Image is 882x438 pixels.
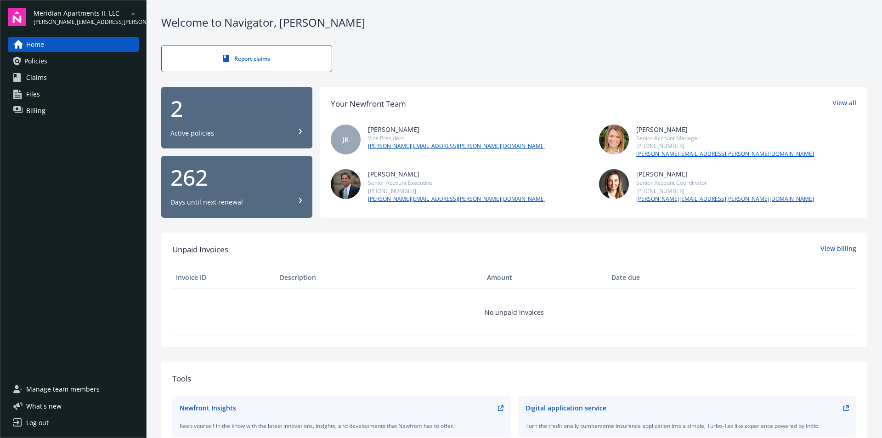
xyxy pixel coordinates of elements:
span: Files [26,87,40,102]
div: Report claims [180,55,313,63]
span: JK [343,135,349,144]
span: Home [26,37,44,52]
a: Billing [8,103,139,118]
div: Your Newfront Team [331,98,406,110]
a: Manage team members [8,382,139,397]
span: Policies [24,54,47,68]
a: Files [8,87,139,102]
button: Meridian Apartments II, LLC[PERSON_NAME][EMAIL_ADDRESS][PERSON_NAME][DOMAIN_NAME]arrowDropDown [34,8,139,26]
a: Home [8,37,139,52]
a: [PERSON_NAME][EMAIL_ADDRESS][PERSON_NAME][DOMAIN_NAME] [636,150,814,158]
a: Policies [8,54,139,68]
a: View all [832,98,856,110]
div: Welcome to Navigator , [PERSON_NAME] [161,15,867,30]
div: Senior Account Executive [368,179,546,187]
a: [PERSON_NAME][EMAIL_ADDRESS][PERSON_NAME][DOMAIN_NAME] [368,142,546,150]
div: Days until next renewal [170,198,243,207]
img: photo [599,169,629,199]
div: 262 [170,166,303,188]
button: 262Days until next renewal [161,156,312,218]
div: Vice President [368,134,546,142]
a: [PERSON_NAME][EMAIL_ADDRESS][PERSON_NAME][DOMAIN_NAME] [368,195,546,203]
a: Claims [8,70,139,85]
th: Amount [483,267,608,289]
div: [PHONE_NUMBER] [368,187,546,195]
img: navigator-logo.svg [8,8,26,26]
a: [PERSON_NAME][EMAIL_ADDRESS][PERSON_NAME][DOMAIN_NAME] [636,195,814,203]
td: No unpaid invoices [172,289,856,336]
a: View billing [820,244,856,256]
span: [PERSON_NAME][EMAIL_ADDRESS][PERSON_NAME][DOMAIN_NAME] [34,18,128,26]
img: photo [331,169,361,199]
a: Report claims [161,45,332,72]
span: Meridian Apartments II, LLC [34,8,128,18]
div: Digital application service [526,403,606,413]
div: Newfront Insights [180,403,236,413]
a: arrowDropDown [128,8,139,19]
th: Description [276,267,483,289]
div: [PHONE_NUMBER] [636,187,814,195]
div: Active policies [170,129,214,138]
th: Invoice ID [172,267,276,289]
th: Date due [608,267,712,289]
div: Senior Account Coordinator [636,179,814,187]
div: [PHONE_NUMBER] [636,142,814,150]
img: photo [599,125,629,154]
div: Keep yourself in the know with the latest innovations, insights, and developments that Newfront h... [180,422,503,430]
div: Log out [26,415,49,430]
span: Unpaid Invoices [172,244,228,256]
div: 2 [170,97,303,119]
button: 2Active policies [161,87,312,149]
div: Tools [172,373,856,385]
div: [PERSON_NAME] [368,169,546,179]
button: What's new [8,401,76,411]
span: Billing [26,103,45,118]
div: [PERSON_NAME] [636,169,814,179]
div: [PERSON_NAME] [636,125,814,134]
div: Senior Account Manager [636,134,814,142]
div: [PERSON_NAME] [368,125,546,134]
span: What ' s new [26,401,62,411]
div: Turn the traditionally cumbersome insurance application into a simple, Turbo-Tax like experience ... [526,422,849,430]
span: Claims [26,70,47,85]
span: Manage team members [26,382,100,397]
